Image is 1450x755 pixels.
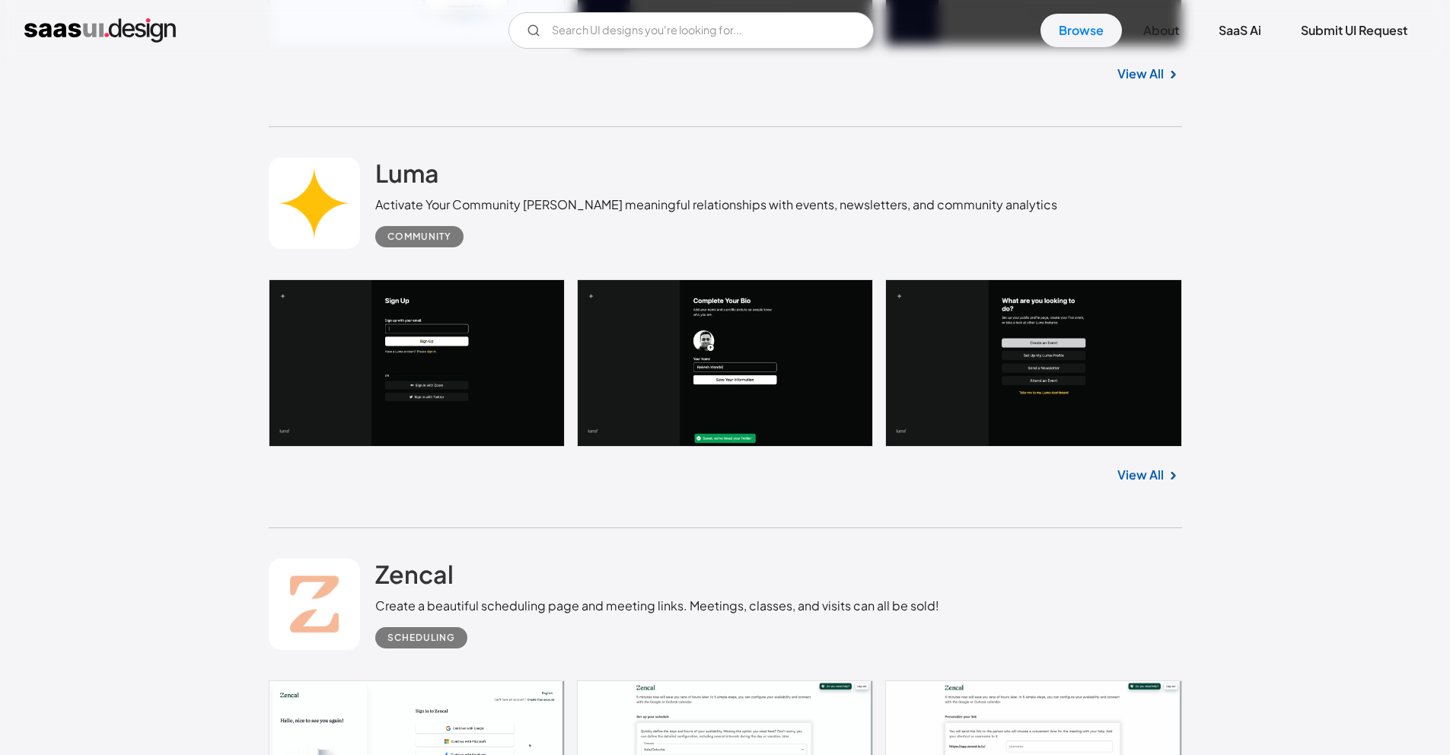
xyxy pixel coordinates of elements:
div: Scheduling [387,629,455,647]
a: View All [1117,65,1164,83]
a: home [24,18,176,43]
a: Zencal [375,559,454,597]
a: Luma [375,158,439,196]
a: About [1125,14,1197,47]
div: Community [387,228,451,246]
a: Submit UI Request [1283,14,1426,47]
form: Email Form [508,12,874,49]
h2: Zencal [375,559,454,589]
a: View All [1117,466,1164,484]
a: SaaS Ai [1200,14,1280,47]
a: Browse [1040,14,1122,47]
div: Create a beautiful scheduling page and meeting links. Meetings, classes, and visits can all be sold! [375,597,939,615]
div: Activate Your Community [PERSON_NAME] meaningful relationships with events, newsletters, and comm... [375,196,1057,214]
input: Search UI designs you're looking for... [508,12,874,49]
h2: Luma [375,158,439,188]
